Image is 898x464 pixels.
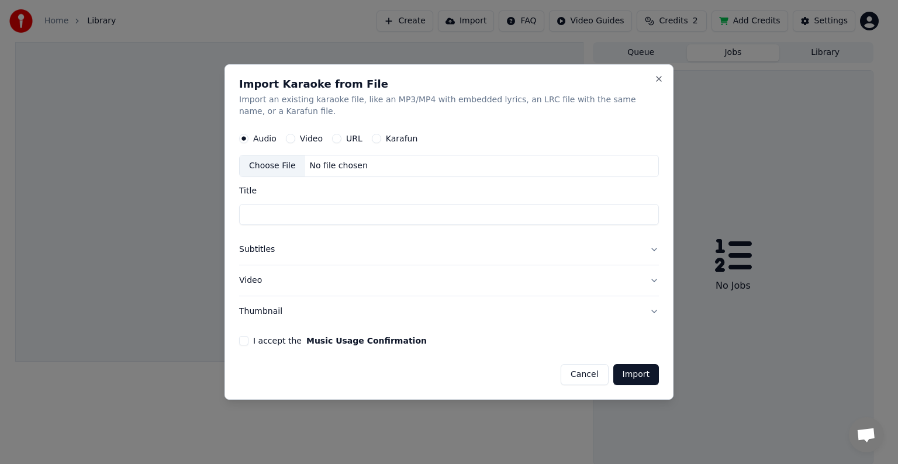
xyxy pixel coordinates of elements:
label: Audio [253,134,277,143]
label: Video [300,134,323,143]
button: Cancel [561,364,608,385]
p: Import an existing karaoke file, like an MP3/MP4 with embedded lyrics, an LRC file with the same ... [239,94,659,117]
button: Import [613,364,659,385]
label: I accept the [253,337,427,345]
div: Choose File [240,155,305,176]
button: Subtitles [239,234,659,265]
button: Thumbnail [239,296,659,327]
label: Title [239,186,659,195]
button: I accept the [306,337,427,345]
h2: Import Karaoke from File [239,79,659,89]
label: Karafun [386,134,418,143]
label: URL [346,134,362,143]
div: No file chosen [305,160,372,172]
button: Video [239,265,659,296]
